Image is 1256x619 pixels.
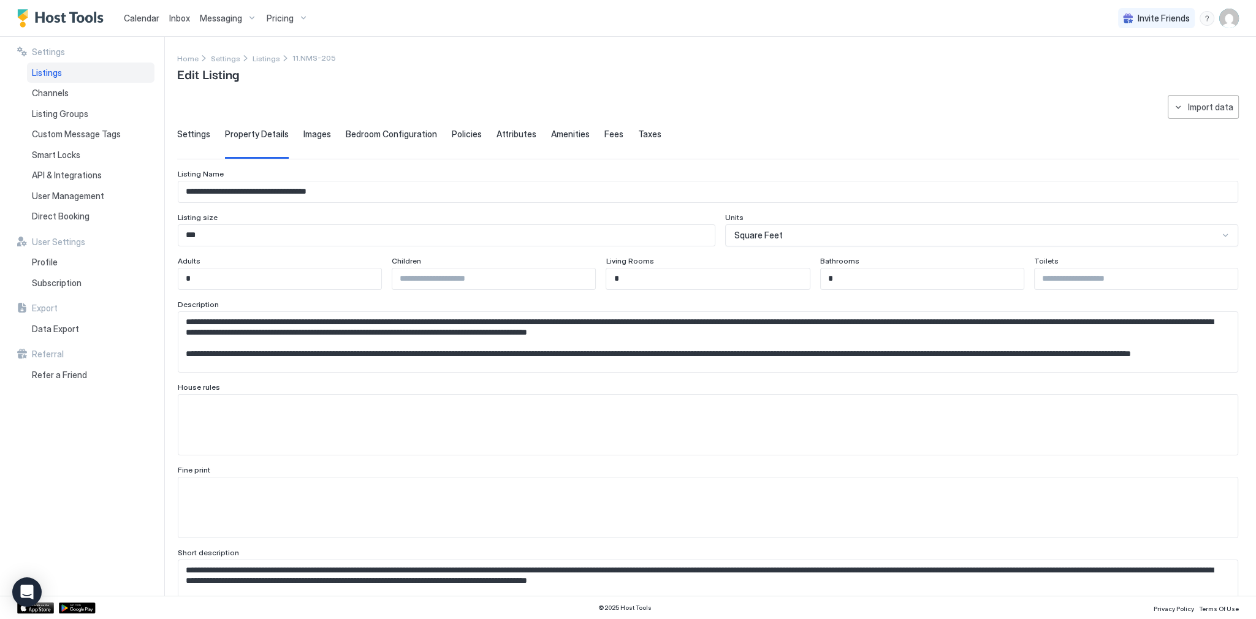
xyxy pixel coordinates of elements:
[32,67,62,78] span: Listings
[1188,101,1233,113] div: Import data
[178,300,219,309] span: Description
[32,170,102,181] span: API & Integrations
[27,186,154,207] a: User Management
[820,256,859,265] span: Bathrooms
[27,319,154,340] a: Data Export
[1034,256,1059,265] span: Toilets
[178,169,224,178] span: Listing Name
[178,477,1238,537] textarea: Input Field
[27,63,154,83] a: Listings
[124,12,159,25] a: Calendar
[178,312,1230,372] textarea: Input Field
[27,252,154,273] a: Profile
[32,237,85,248] span: User Settings
[27,83,154,104] a: Channels
[17,602,54,613] a: App Store
[178,213,218,222] span: Listing size
[178,181,1238,202] input: Input Field
[346,129,437,140] span: Bedroom Configuration
[253,51,280,64] div: Breadcrumb
[32,349,64,360] span: Referral
[1154,601,1194,614] a: Privacy Policy
[178,225,715,246] input: Input Field
[27,104,154,124] a: Listing Groups
[725,213,744,222] span: Units
[1154,605,1194,612] span: Privacy Policy
[253,54,280,63] span: Listings
[392,256,421,265] span: Children
[32,211,89,222] span: Direct Booking
[124,13,159,23] span: Calendar
[734,230,783,241] span: Square Feet
[32,150,80,161] span: Smart Locks
[392,268,595,289] input: Input Field
[27,206,154,227] a: Direct Booking
[178,256,200,265] span: Adults
[452,129,482,140] span: Policies
[211,54,240,63] span: Settings
[638,129,661,140] span: Taxes
[1199,605,1239,612] span: Terms Of Use
[32,257,58,268] span: Profile
[27,145,154,165] a: Smart Locks
[177,54,199,63] span: Home
[178,268,381,289] input: Input Field
[604,129,623,140] span: Fees
[200,13,242,24] span: Messaging
[32,370,87,381] span: Refer a Friend
[27,273,154,294] a: Subscription
[169,12,190,25] a: Inbox
[292,53,336,63] span: Breadcrumb
[32,278,82,289] span: Subscription
[598,604,652,612] span: © 2025 Host Tools
[178,548,239,557] span: Short description
[606,256,653,265] span: Living Rooms
[821,268,1024,289] input: Input Field
[211,51,240,64] a: Settings
[1200,11,1214,26] div: menu
[1138,13,1190,24] span: Invite Friends
[27,365,154,385] a: Refer a Friend
[177,129,210,140] span: Settings
[1168,95,1239,119] button: Import data
[177,64,239,83] span: Edit Listing
[169,13,190,23] span: Inbox
[1199,601,1239,614] a: Terms Of Use
[32,191,104,202] span: User Management
[178,465,210,474] span: Fine print
[178,395,1238,455] textarea: Input Field
[32,88,69,99] span: Channels
[12,577,42,607] div: Open Intercom Messenger
[1219,9,1239,28] div: User profile
[17,9,109,28] a: Host Tools Logo
[497,129,536,140] span: Attributes
[1035,268,1238,289] input: Input Field
[225,129,289,140] span: Property Details
[253,51,280,64] a: Listings
[32,129,121,140] span: Custom Message Tags
[211,51,240,64] div: Breadcrumb
[177,51,199,64] div: Breadcrumb
[267,13,294,24] span: Pricing
[303,129,331,140] span: Images
[32,324,79,335] span: Data Export
[32,108,88,120] span: Listing Groups
[32,47,65,58] span: Settings
[59,602,96,613] a: Google Play Store
[178,382,220,392] span: House rules
[27,165,154,186] a: API & Integrations
[177,51,199,64] a: Home
[32,303,58,314] span: Export
[551,129,590,140] span: Amenities
[27,124,154,145] a: Custom Message Tags
[606,268,809,289] input: Input Field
